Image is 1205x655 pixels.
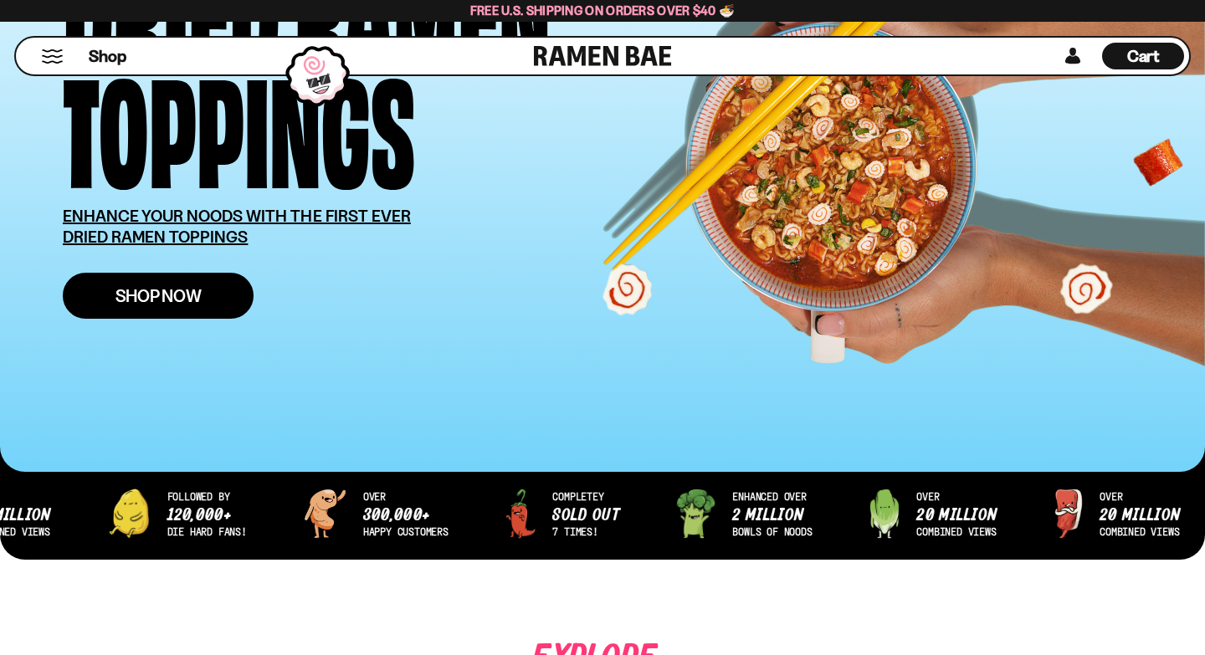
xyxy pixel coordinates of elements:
span: Shop [89,45,126,68]
a: Shop [89,43,126,69]
button: Mobile Menu Trigger [41,49,64,64]
u: ENHANCE YOUR NOODS WITH THE FIRST EVER DRIED RAMEN TOPPINGS [63,206,411,247]
span: Cart [1127,46,1160,66]
a: Cart [1102,38,1184,74]
a: Shop Now [63,273,254,319]
span: Shop Now [115,287,202,304]
span: Free U.S. Shipping on Orders over $40 🍜 [470,3,736,18]
div: Toppings [63,66,415,181]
